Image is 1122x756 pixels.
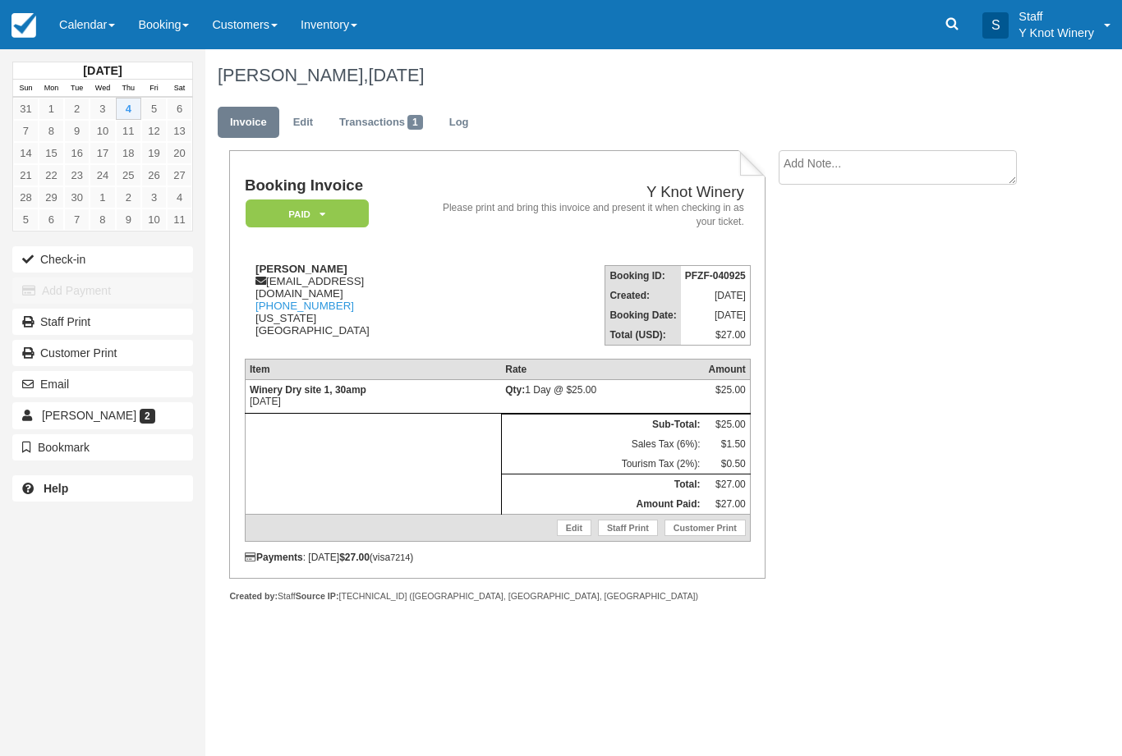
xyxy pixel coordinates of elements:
a: 2 [64,98,90,120]
a: 23 [64,164,90,186]
th: Wed [90,80,115,98]
a: 2 [116,186,141,208]
td: $27.00 [704,474,750,495]
th: Sun [13,80,39,98]
strong: Created by: [229,591,278,601]
a: Staff Print [598,520,658,536]
a: Edit [557,520,591,536]
button: Bookmark [12,434,193,460]
p: Y Knot Winery [1019,25,1094,41]
td: Tourism Tax (2%): [501,454,704,474]
a: 6 [167,98,192,120]
a: 29 [39,186,64,208]
h1: [PERSON_NAME], [218,66,1035,85]
th: Amount Paid: [501,494,704,515]
a: Help [12,475,193,502]
th: Item [245,360,501,380]
td: [DATE] [681,286,751,305]
th: Sat [167,80,192,98]
a: 19 [141,142,167,164]
small: 7214 [390,552,410,562]
button: Check-in [12,246,193,273]
a: 5 [141,98,167,120]
a: [PHONE_NUMBER] [255,300,354,312]
a: Staff Print [12,309,193,335]
th: Thu [116,80,141,98]
a: 28 [13,186,39,208]
th: Booking Date: [605,305,681,325]
a: 11 [116,120,141,142]
th: Fri [141,80,167,98]
button: Email [12,371,193,397]
a: 6 [39,208,64,231]
a: 24 [90,164,115,186]
td: $27.00 [681,325,751,346]
a: 27 [167,164,192,186]
a: 5 [13,208,39,231]
a: Invoice [218,107,279,139]
strong: [DATE] [83,64,122,77]
td: [DATE] [245,380,501,414]
td: $0.50 [704,454,750,474]
th: Created: [605,286,681,305]
td: $1.50 [704,434,750,454]
a: 1 [39,98,64,120]
a: 25 [116,164,141,186]
a: Transactions1 [327,107,435,139]
a: 3 [90,98,115,120]
a: Edit [281,107,325,139]
div: $25.00 [708,384,745,409]
div: : [DATE] (visa ) [245,552,751,563]
a: 21 [13,164,39,186]
a: 10 [141,208,167,231]
a: 14 [13,142,39,164]
a: 9 [116,208,141,231]
a: 4 [167,186,192,208]
span: [PERSON_NAME] [42,409,136,422]
a: 18 [116,142,141,164]
td: 1 Day @ $25.00 [501,380,704,414]
th: Total (USD): [605,325,681,346]
strong: Winery Dry site 1, 30amp [250,384,366,396]
p: Staff [1019,8,1094,25]
a: 7 [64,208,90,231]
h1: Booking Invoice [245,177,436,195]
th: Tue [64,80,90,98]
img: checkfront-main-nav-mini-logo.png [11,13,36,38]
td: $25.00 [704,415,750,435]
a: 7 [13,120,39,142]
div: Staff [TECHNICAL_ID] ([GEOGRAPHIC_DATA], [GEOGRAPHIC_DATA], [GEOGRAPHIC_DATA]) [229,590,766,603]
th: Sub-Total: [501,415,704,435]
a: 13 [167,120,192,142]
address: Please print and bring this invoice and present it when checking in as your ticket. [443,201,744,229]
td: Sales Tax (6%): [501,434,704,454]
a: 11 [167,208,192,231]
a: 9 [64,120,90,142]
strong: PFZF-040925 [685,270,746,282]
a: 30 [64,186,90,208]
a: 10 [90,120,115,142]
a: 22 [39,164,64,186]
strong: [PERSON_NAME] [255,263,347,275]
th: Rate [501,360,704,380]
th: Booking ID: [605,266,681,286]
a: 15 [39,142,64,164]
strong: $27.00 [339,552,370,563]
span: 1 [407,115,423,130]
a: Customer Print [12,340,193,366]
span: 2 [140,409,155,424]
a: 3 [141,186,167,208]
a: Customer Print [664,520,746,536]
a: 26 [141,164,167,186]
a: [PERSON_NAME] 2 [12,402,193,428]
td: $27.00 [704,494,750,515]
strong: Qty [505,384,525,396]
strong: Source IP: [296,591,339,601]
a: 31 [13,98,39,120]
a: 12 [141,120,167,142]
div: S [982,12,1009,39]
a: 8 [90,208,115,231]
a: Paid [245,199,363,229]
a: 20 [167,142,192,164]
div: [EMAIL_ADDRESS][DOMAIN_NAME] [US_STATE] [GEOGRAPHIC_DATA] [245,263,436,337]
